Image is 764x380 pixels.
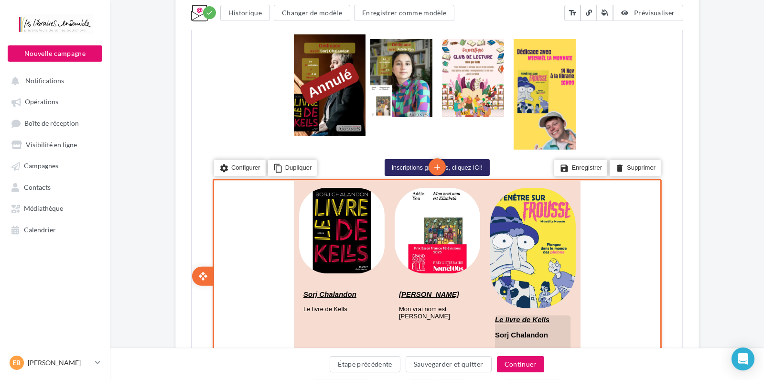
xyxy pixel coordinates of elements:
[6,114,104,132] a: Boîte de réception
[564,5,581,21] button: text_fields
[206,9,213,16] i: check
[303,358,356,367] strong: Sorj Chalandon
[634,9,675,17] span: Prévisualiser
[203,216,288,301] img: Mon-vrai-nom-est-Elisabeth.jpg
[22,188,74,204] li: Configurer le bloc
[406,356,492,372] button: Sauvegarder et quitter
[24,162,58,170] span: Campagnes
[107,216,193,301] img: Le-livre-de-Kells.jpg
[354,5,454,21] button: Enregistrer comme modèle
[220,5,270,21] button: Historique
[281,8,308,14] u: Cliquez-ici
[6,299,16,309] i: open_with
[8,45,102,62] button: Nouvelle campagne
[613,5,683,21] button: Prévisualiser
[200,192,291,199] a: inscriptions gratuites, cliquez ICI!
[6,93,104,110] a: Opérations
[28,358,91,368] p: [PERSON_NAME]
[303,343,357,351] u: Le livre de Kells
[81,189,91,203] i: content_copy
[240,187,250,204] i: add
[732,347,754,370] div: Open Intercom Messenger
[6,136,104,153] a: Visibilité en ligne
[27,189,37,203] i: settings
[8,354,102,372] a: EB [PERSON_NAME]
[102,62,173,163] img: Dedicace_Affiche_portrait_A3.jpg
[193,29,298,53] img: logo.png
[25,98,58,106] span: Opérations
[13,358,21,368] span: EB
[6,157,104,174] a: Campagnes
[281,7,308,14] a: Cliquez-ici
[568,8,577,18] i: text_fields
[207,318,267,326] u: [PERSON_NAME]
[274,5,350,21] button: Changer de modèle
[497,356,544,372] button: Continuer
[6,178,104,195] a: Contacts
[111,333,188,340] p: Le livre de Kells
[24,226,56,234] span: Calendrier
[362,188,415,204] li: Enregistrer le bloc
[111,311,188,362] div: false
[26,141,77,149] span: Visibilité en ligne
[203,6,216,19] div: Modifications enregistrées
[418,188,469,204] li: Supprimer le bloc
[24,119,79,127] span: Boîte de réception
[76,188,125,204] li: Dupliquer le bloc
[423,189,432,203] i: delete
[111,318,164,326] u: Sorj Chalandon
[25,76,64,85] span: Notifications
[250,67,312,145] img: Coral_Organic_Illustrative_Welcome_to_Book_Club_Poster_Publication_Instagram_45.jpg
[298,216,384,336] img: 14946769.png
[24,205,63,213] span: Médiathèque
[330,356,400,372] button: Étape précédente
[237,186,254,204] li: Ajouter un bloc
[367,189,377,203] i: save
[6,199,104,217] a: Médiathèque
[178,67,240,145] img: rencontre_adele.jpg
[207,333,283,347] p: Mon vrai nom est [PERSON_NAME]
[322,67,384,177] img: Dedicace_Votre_story.jpg
[6,221,104,238] a: Calendrier
[6,72,100,89] button: Notifications
[24,183,51,191] span: Contacts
